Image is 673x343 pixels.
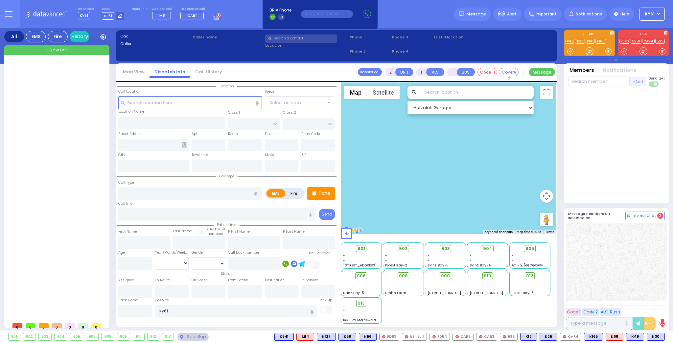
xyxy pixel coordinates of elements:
img: Logo [26,10,70,18]
span: [STREET_ADDRESS][PERSON_NAME] [343,263,405,268]
img: red-radio-icon.svg [455,335,459,338]
div: K58 [338,333,356,341]
span: Message [466,11,486,17]
label: Medic on call [152,7,173,11]
span: 904 [483,245,492,252]
span: 0 [52,323,62,328]
a: Call History [190,69,227,75]
span: - [385,286,387,290]
label: Call Location [118,89,141,94]
label: Areas [265,89,275,94]
label: KJ EMS... [564,33,615,37]
span: Phone 2 [350,49,390,54]
a: 5991 [631,39,641,44]
div: BLS [338,333,356,341]
a: CAR4 [642,39,655,44]
label: Room [228,131,238,137]
span: 908 [399,273,408,279]
label: Call Info [118,201,132,206]
span: - [428,286,429,290]
span: - [470,286,472,290]
a: History [70,31,89,42]
label: Apt [192,131,197,137]
label: Call back number [228,250,259,255]
div: 913 [162,333,174,340]
span: - [470,258,472,263]
span: KY61 [78,12,90,19]
img: comment-alt.png [627,215,630,218]
div: K56 [359,333,377,341]
span: K-61 [102,12,114,20]
label: Last Name [173,229,192,234]
div: CAR3 [476,333,497,341]
button: Members [569,67,594,74]
button: Toggle fullscreen view [540,86,553,99]
div: FD83 [379,333,399,341]
label: Destination [265,278,285,283]
span: 0 [65,323,75,328]
div: BLS [520,333,537,341]
div: 909 [117,333,130,340]
span: Phone 1 [350,34,390,40]
span: [STREET_ADDRESS][PERSON_NAME] [470,290,532,295]
label: Township [192,152,208,158]
button: UNIT [395,68,413,76]
span: Important [536,11,557,17]
label: Entry Code [301,131,320,137]
button: Transfer call [358,68,382,76]
div: K12 [520,333,537,341]
span: Sanz Bay-4 [470,263,491,268]
input: Search a contact [265,34,337,43]
label: Fire units on call [180,7,206,11]
label: Back Home [118,298,138,303]
span: Patient info [214,222,240,227]
label: EMS [267,189,286,197]
label: En Route [155,278,170,283]
span: - [343,308,345,313]
div: ALS [296,333,314,341]
span: Forest Bay-3 [512,290,534,295]
div: BLS [626,333,644,341]
label: Age [118,250,125,255]
div: K25 [540,333,557,341]
span: 0 [12,323,22,328]
small: Share with [206,226,225,231]
span: - [385,253,387,258]
span: - [470,253,472,258]
div: 906 [86,333,99,340]
a: K165 [595,39,606,44]
a: Map View [118,69,150,75]
span: - [343,258,345,263]
label: First Name [118,229,137,234]
div: All [4,31,24,42]
div: BLS [584,333,603,341]
label: Location [265,43,348,48]
div: K30 [647,333,665,341]
div: BLS [274,333,294,341]
div: Year/Month/Week/Day [155,250,189,255]
button: Show satellite imagery [367,86,400,99]
span: Sanz Bay-5 [343,290,364,295]
div: CAR4 [560,333,581,341]
a: K49 [566,39,575,44]
span: - [385,281,387,286]
span: - [512,286,514,290]
div: Utility 1 [402,333,427,341]
span: Sanz Bay-6 [428,263,449,268]
label: Cross 2 [283,110,296,115]
span: - [512,281,514,286]
div: BLS [540,333,557,341]
label: Call Type [118,180,134,185]
span: Other building occupants [182,142,187,148]
label: Last 3 location [434,34,494,40]
div: BLS [359,333,377,341]
div: 908 [102,333,114,340]
div: 905 [70,333,83,340]
label: Use Callback [308,251,330,256]
span: CAR4 [187,13,198,18]
label: Cross 1 [228,110,240,115]
label: Hospital [155,298,169,303]
p: Tone [318,190,330,197]
label: Pick up [320,298,332,303]
div: 902 [23,333,36,340]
